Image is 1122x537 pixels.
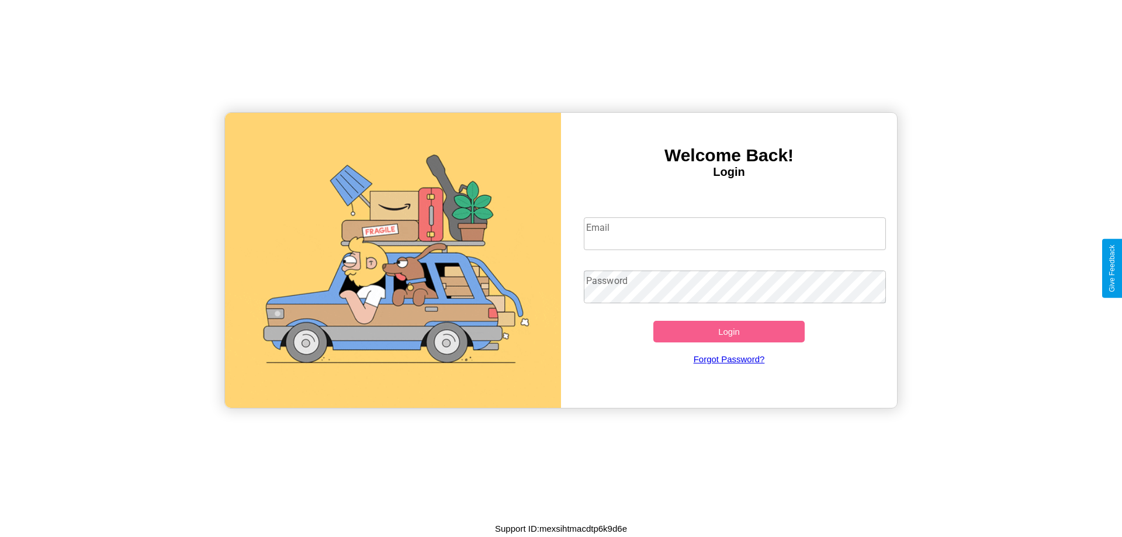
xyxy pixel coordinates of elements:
[561,145,897,165] h3: Welcome Back!
[1108,245,1116,292] div: Give Feedback
[653,321,805,342] button: Login
[561,165,897,179] h4: Login
[495,521,627,536] p: Support ID: mexsihtmacdtp6k9d6e
[225,113,561,408] img: gif
[578,342,881,376] a: Forgot Password?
